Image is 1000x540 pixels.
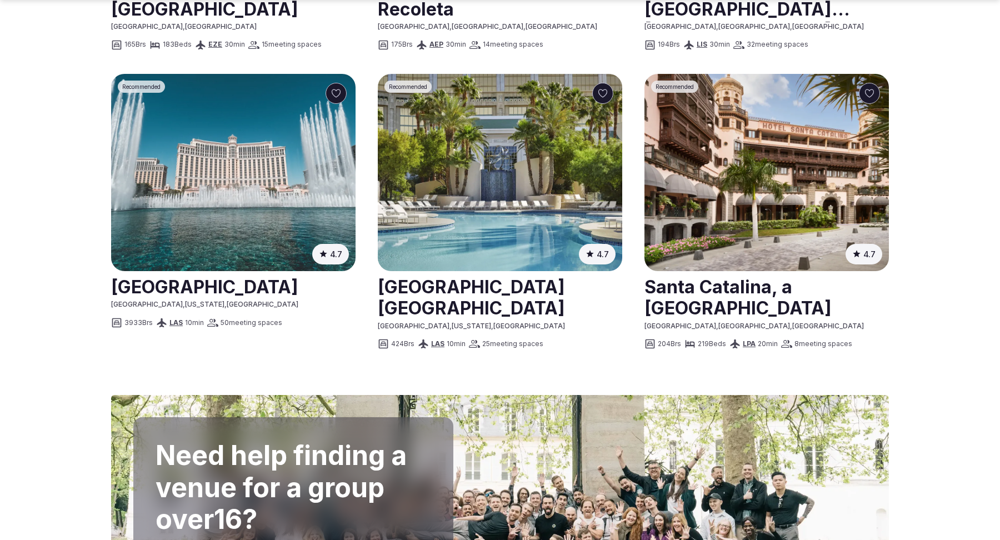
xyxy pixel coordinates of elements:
a: See Bellagio Hotel & Casino [111,74,356,271]
span: 10 min [447,339,466,349]
span: 8 meeting spaces [794,339,852,349]
a: View venue [378,272,622,322]
button: 4.7 [579,244,616,264]
span: 15 meeting spaces [262,40,322,49]
h2: Santa Catalina, a [GEOGRAPHIC_DATA] [644,272,889,322]
span: , [716,322,718,330]
span: [GEOGRAPHIC_DATA] [111,300,183,308]
a: View venue [111,272,356,300]
span: [GEOGRAPHIC_DATA] [792,22,864,31]
span: 4.7 [330,248,342,260]
h2: [GEOGRAPHIC_DATA] [GEOGRAPHIC_DATA] [378,272,622,322]
span: [US_STATE] [185,300,224,308]
span: [GEOGRAPHIC_DATA] [792,322,864,330]
a: View venue [644,272,889,322]
span: [GEOGRAPHIC_DATA] [718,322,790,330]
span: [GEOGRAPHIC_DATA] [378,322,449,330]
a: LIS [697,40,707,48]
span: [GEOGRAPHIC_DATA] [227,300,298,308]
span: 25 meeting spaces [482,339,543,349]
span: , [449,22,452,31]
span: 4.7 [597,248,609,260]
span: 14 meeting spaces [483,40,543,49]
span: , [183,22,185,31]
img: Four Seasons Hotel Las Vegas [378,74,622,271]
span: 183 Beds [163,40,192,49]
button: 4.7 [846,244,882,264]
button: 4.7 [312,244,349,264]
span: , [491,322,493,330]
a: See Santa Catalina, a Royal Hideaway Hotel [644,74,889,271]
h2: [GEOGRAPHIC_DATA] [111,272,356,300]
span: , [449,322,452,330]
img: Santa Catalina, a Royal Hideaway Hotel [644,74,889,271]
span: , [523,22,526,31]
span: Recommended [122,83,161,91]
div: Recommended [384,81,432,93]
a: EZE [208,40,222,48]
a: See Four Seasons Hotel Las Vegas [378,74,622,271]
span: [GEOGRAPHIC_DATA] [452,22,523,31]
span: , [716,22,718,31]
span: 20 min [758,339,778,349]
span: , [224,300,227,308]
span: , [183,300,185,308]
span: [GEOGRAPHIC_DATA] [378,22,449,31]
span: [GEOGRAPHIC_DATA] [493,322,565,330]
span: [GEOGRAPHIC_DATA] [185,22,257,31]
a: LAS [169,318,183,327]
span: [GEOGRAPHIC_DATA] [718,22,790,31]
div: Recommended [651,81,698,93]
a: LAS [431,339,444,348]
a: AEP [429,40,443,48]
span: 219 Beds [698,339,726,349]
span: 424 Brs [391,339,414,349]
span: [GEOGRAPHIC_DATA] [111,22,183,31]
span: 30 min [709,40,730,49]
span: 175 Brs [391,40,413,49]
div: Recommended [118,81,165,93]
span: 194 Brs [658,40,680,49]
span: [GEOGRAPHIC_DATA] [644,22,716,31]
span: 10 min [185,318,204,328]
span: 30 min [224,40,245,49]
span: [GEOGRAPHIC_DATA] [526,22,597,31]
span: 204 Brs [658,339,681,349]
span: , [790,322,792,330]
span: [US_STATE] [452,322,491,330]
span: 165 Brs [124,40,146,49]
h2: Need help finding a venue for a group over 16 ? [156,439,431,536]
span: 32 meeting spaces [747,40,808,49]
span: Recommended [656,83,694,91]
img: Bellagio Hotel & Casino [111,74,356,271]
span: 30 min [446,40,466,49]
span: 4.7 [863,248,876,260]
span: [GEOGRAPHIC_DATA] [644,322,716,330]
span: 50 meeting spaces [221,318,282,328]
span: , [790,22,792,31]
span: Recommended [389,83,427,91]
a: LPA [743,339,756,348]
span: 3933 Brs [124,318,153,328]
